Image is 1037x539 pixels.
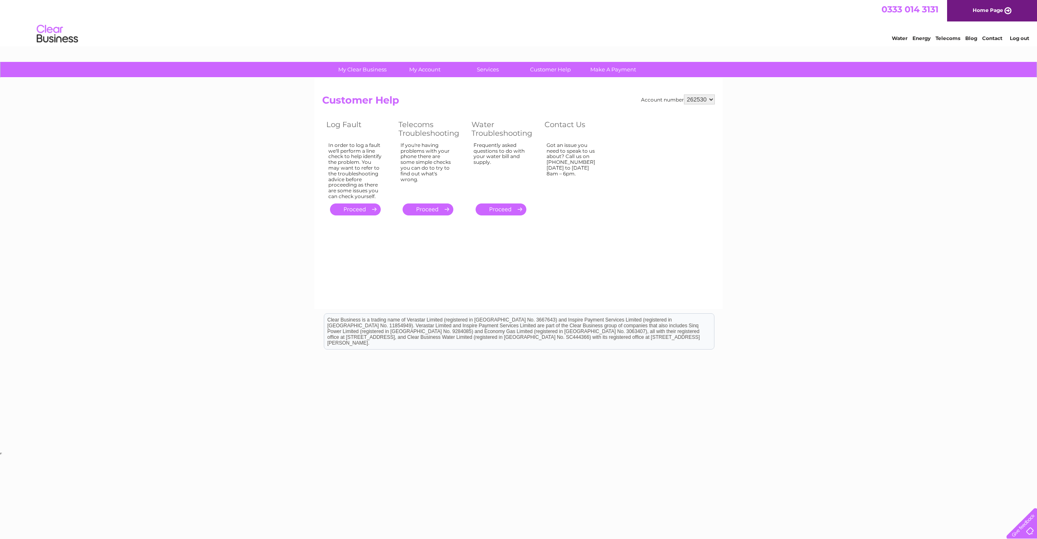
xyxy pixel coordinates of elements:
[892,35,907,41] a: Water
[579,62,647,77] a: Make A Payment
[540,118,613,140] th: Contact Us
[641,95,715,104] div: Account number
[476,203,526,215] a: .
[982,35,1002,41] a: Contact
[324,5,714,40] div: Clear Business is a trading name of Verastar Limited (registered in [GEOGRAPHIC_DATA] No. 3667643...
[328,142,382,199] div: In order to log a fault we'll perform a line check to help identify the problem. You may want to ...
[547,142,600,196] div: Got an issue you need to speak to us about? Call us on [PHONE_NUMBER] [DATE] to [DATE] 8am – 6pm.
[391,62,459,77] a: My Account
[516,62,584,77] a: Customer Help
[322,118,394,140] th: Log Fault
[1010,35,1029,41] a: Log out
[403,203,453,215] a: .
[36,21,78,47] img: logo.png
[394,118,467,140] th: Telecoms Troubleshooting
[328,62,396,77] a: My Clear Business
[401,142,455,196] div: If you're having problems with your phone there are some simple checks you can do to try to find ...
[467,118,540,140] th: Water Troubleshooting
[474,142,528,196] div: Frequently asked questions to do with your water bill and supply.
[965,35,977,41] a: Blog
[936,35,960,41] a: Telecoms
[881,4,938,14] a: 0333 014 3131
[912,35,931,41] a: Energy
[330,203,381,215] a: .
[454,62,522,77] a: Services
[322,95,715,110] h2: Customer Help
